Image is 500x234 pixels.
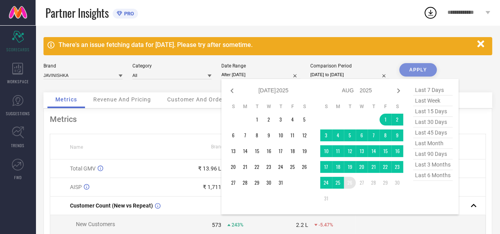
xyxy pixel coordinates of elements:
td: Mon Aug 11 2025 [332,145,344,157]
div: Category [132,63,211,69]
span: AISP [70,184,82,190]
td: Fri Jul 11 2025 [287,129,298,141]
td: Wed Aug 13 2025 [356,145,368,157]
th: Wednesday [356,103,368,110]
td: Fri Aug 15 2025 [379,145,391,157]
div: Comparison Period [310,63,389,69]
span: Name [70,144,83,150]
td: Mon Jul 14 2025 [239,145,251,157]
td: Mon Aug 04 2025 [332,129,344,141]
span: SCORECARDS [6,47,30,52]
div: 573 [212,222,221,228]
td: Tue Aug 12 2025 [344,145,356,157]
td: Tue Aug 19 2025 [344,161,356,173]
span: last 45 days [413,127,453,138]
th: Monday [332,103,344,110]
td: Thu Aug 21 2025 [368,161,379,173]
th: Tuesday [344,103,356,110]
div: 2.2 L [296,222,308,228]
span: Total GMV [70,165,96,172]
th: Friday [379,103,391,110]
input: Select date range [221,71,300,79]
td: Sat Aug 30 2025 [391,177,403,189]
div: There's an issue fetching data for [DATE]. Please try after sometime. [58,41,473,49]
td: Mon Jul 28 2025 [239,177,251,189]
span: Partner Insights [45,5,109,21]
th: Sunday [227,103,239,110]
td: Fri Jul 04 2025 [287,114,298,125]
div: Date Range [221,63,300,69]
td: Mon Aug 25 2025 [332,177,344,189]
th: Saturday [391,103,403,110]
td: Sun Aug 24 2025 [320,177,332,189]
td: Mon Aug 18 2025 [332,161,344,173]
td: Wed Jul 23 2025 [263,161,275,173]
td: Tue Jul 29 2025 [251,177,263,189]
th: Sunday [320,103,332,110]
td: Sat Jul 26 2025 [298,161,310,173]
td: Wed Aug 06 2025 [356,129,368,141]
td: Sun Aug 03 2025 [320,129,332,141]
th: Friday [287,103,298,110]
span: FWD [14,174,22,180]
span: Customer Count (New vs Repeat) [70,202,153,209]
div: Brand [43,63,123,69]
td: Fri Jul 18 2025 [287,145,298,157]
td: Thu Jul 10 2025 [275,129,287,141]
span: Customer And Orders [167,96,228,103]
td: Wed Jul 02 2025 [263,114,275,125]
td: Tue Aug 05 2025 [344,129,356,141]
th: Thursday [368,103,379,110]
td: Tue Jul 08 2025 [251,129,263,141]
td: Sun Aug 31 2025 [320,193,332,204]
td: Sun Jul 27 2025 [227,177,239,189]
th: Monday [239,103,251,110]
td: Tue Jul 01 2025 [251,114,263,125]
div: Next month [394,86,403,95]
span: last 3 months [413,159,453,170]
td: Thu Aug 28 2025 [368,177,379,189]
td: Sun Jul 06 2025 [227,129,239,141]
td: Fri Aug 01 2025 [379,114,391,125]
td: Sat Aug 23 2025 [391,161,403,173]
span: Metrics [55,96,77,103]
span: last month [413,138,453,149]
td: Sun Jul 13 2025 [227,145,239,157]
td: Thu Aug 07 2025 [368,129,379,141]
td: Thu Jul 24 2025 [275,161,287,173]
td: Wed Jul 16 2025 [263,145,275,157]
td: Tue Jul 22 2025 [251,161,263,173]
td: Thu Jul 17 2025 [275,145,287,157]
th: Wednesday [263,103,275,110]
div: Previous month [227,86,237,95]
td: Sat Jul 05 2025 [298,114,310,125]
td: Tue Aug 26 2025 [344,177,356,189]
span: 243% [232,222,243,228]
span: New Customers [76,221,115,227]
td: Fri Aug 08 2025 [379,129,391,141]
td: Sat Jul 19 2025 [298,145,310,157]
td: Mon Jul 21 2025 [239,161,251,173]
th: Saturday [298,103,310,110]
span: WORKSPACE [7,79,29,84]
span: Revenue And Pricing [93,96,151,103]
th: Tuesday [251,103,263,110]
td: Tue Jul 15 2025 [251,145,263,157]
span: last 15 days [413,106,453,117]
td: Sun Aug 10 2025 [320,145,332,157]
td: Sun Jul 20 2025 [227,161,239,173]
td: Wed Aug 20 2025 [356,161,368,173]
span: SUGGESTIONS [6,110,30,116]
td: Fri Aug 29 2025 [379,177,391,189]
span: Brand Value [211,144,237,150]
td: Sat Aug 09 2025 [391,129,403,141]
span: last week [413,95,453,106]
span: TRENDS [11,142,25,148]
div: ₹ 13.96 L [198,165,221,172]
span: PRO [122,11,134,17]
span: -5.47% [319,222,333,228]
td: Wed Aug 27 2025 [356,177,368,189]
div: Metrics [50,114,486,124]
td: Mon Jul 07 2025 [239,129,251,141]
div: Open download list [423,6,438,20]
